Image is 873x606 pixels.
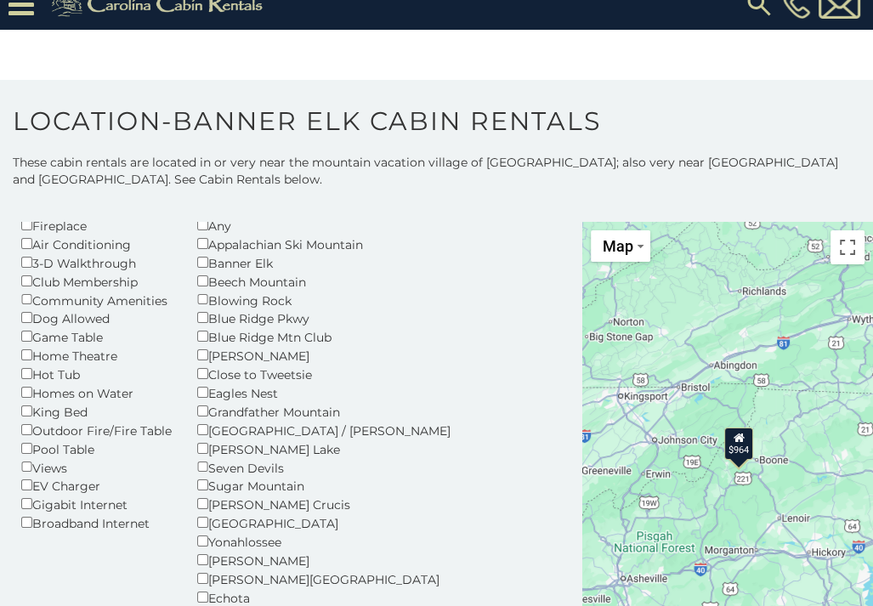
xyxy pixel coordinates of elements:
div: Air Conditioning [21,235,172,253]
div: Pool Table [21,439,172,458]
div: EV Charger [21,476,172,495]
div: Broadband Internet [21,513,172,532]
div: Fireplace [21,216,172,235]
div: King Bed [21,402,172,421]
div: Close to Tweetsie [197,365,473,383]
div: [GEOGRAPHIC_DATA] [197,513,473,532]
div: Eagles Nest [197,383,473,402]
div: Beech Mountain [197,272,473,291]
div: Hot Tub [21,365,172,383]
div: Appalachian Ski Mountain [197,235,473,253]
div: 3-D Walkthrough [21,253,172,272]
div: Home Theatre [21,346,172,365]
div: Blowing Rock [197,291,473,309]
div: Banner Elk [197,253,473,272]
div: Outdoor Fire/Fire Table [21,421,172,439]
div: Homes on Water [21,383,172,402]
div: $964 [724,428,753,460]
div: Any [197,216,473,235]
span: Map [603,237,633,255]
div: [PERSON_NAME] [197,346,473,365]
div: [GEOGRAPHIC_DATA] / [PERSON_NAME] [197,421,473,439]
div: Club Membership [21,272,172,291]
div: [PERSON_NAME] [197,551,473,569]
div: Community Amenities [21,291,172,309]
div: Yonahlossee [197,532,473,551]
div: Grandfather Mountain [197,402,473,421]
div: Views [21,458,172,477]
div: Blue Ridge Mtn Club [197,327,473,346]
button: Change map style [591,230,650,262]
div: [PERSON_NAME] Lake [197,439,473,458]
div: Blue Ridge Pkwy [197,309,473,327]
div: Dog Allowed [21,309,172,327]
div: [PERSON_NAME] Crucis [197,495,473,513]
div: Gigabit Internet [21,495,172,513]
div: Sugar Mountain [197,476,473,495]
div: Seven Devils [197,458,473,477]
button: Toggle fullscreen view [830,230,864,264]
div: [PERSON_NAME][GEOGRAPHIC_DATA] [197,569,473,588]
div: Game Table [21,327,172,346]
